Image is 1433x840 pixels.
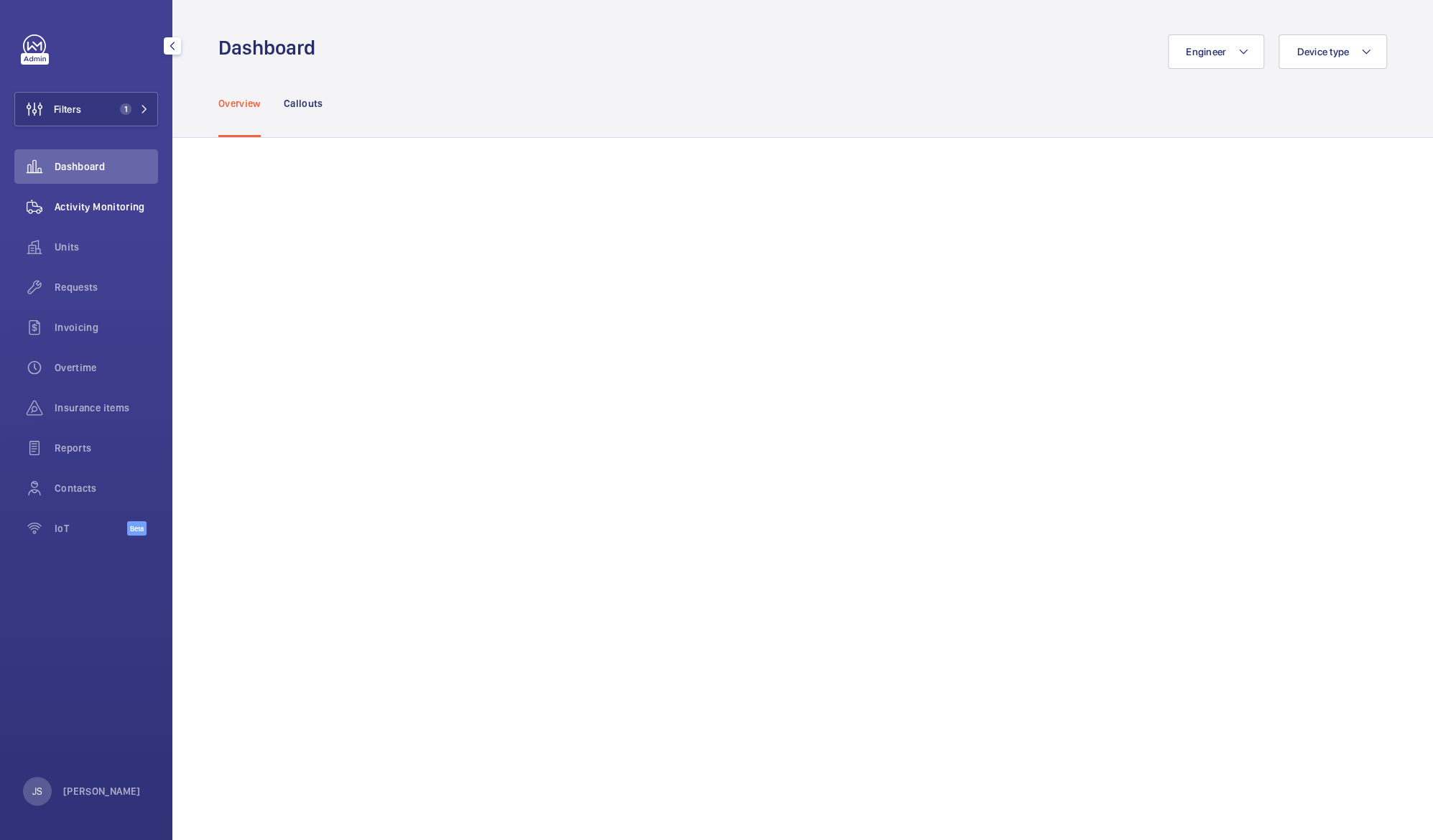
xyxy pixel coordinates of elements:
span: Overtime [55,360,158,375]
span: Filters [54,102,81,116]
span: Insurance items [55,401,158,415]
p: Overview [218,96,261,111]
span: 1 [120,103,131,115]
button: Engineer [1168,34,1264,69]
span: Dashboard [55,159,158,174]
p: [PERSON_NAME] [63,784,141,798]
span: Engineer [1186,46,1226,57]
span: Contacts [55,481,158,495]
p: JS [32,784,42,798]
span: IoT [55,521,127,536]
span: Beta [127,521,147,536]
h1: Dashboard [218,34,324,61]
span: Units [55,240,158,254]
span: Invoicing [55,320,158,335]
span: Device type [1297,46,1349,57]
span: Requests [55,280,158,294]
span: Activity Monitoring [55,200,158,214]
span: Reports [55,441,158,455]
button: Filters1 [14,92,158,126]
p: Callouts [284,96,323,111]
button: Device type [1279,34,1387,69]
